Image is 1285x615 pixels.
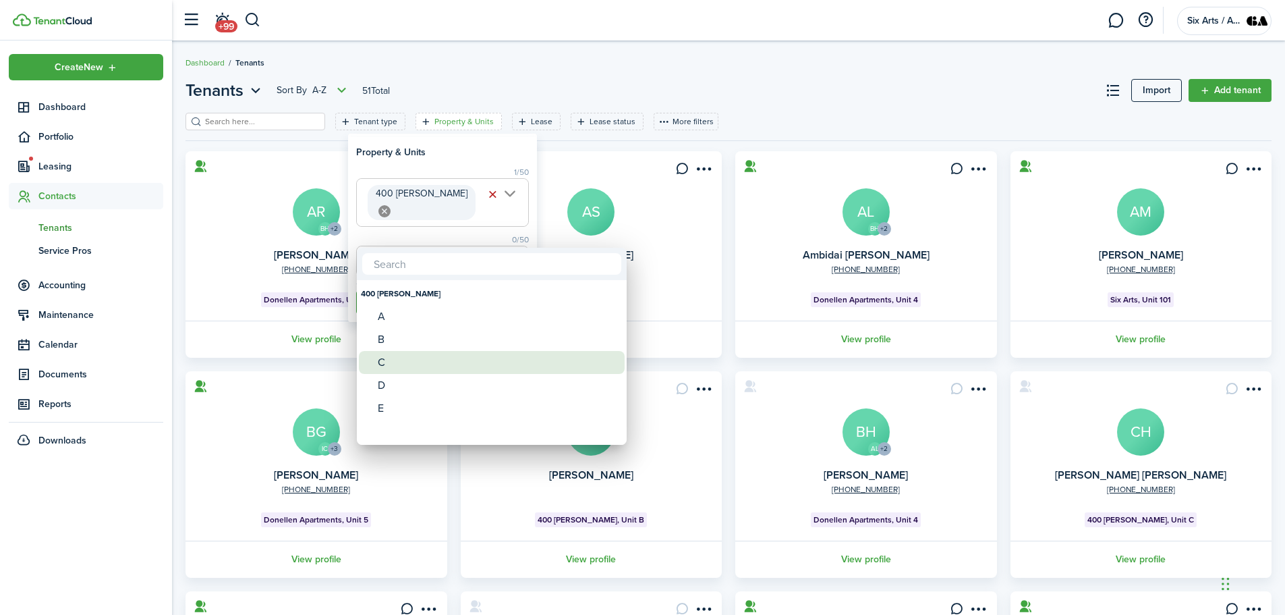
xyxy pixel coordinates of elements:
div: 400 [PERSON_NAME] [361,282,623,305]
input: Search [362,253,621,275]
div: E [378,397,617,420]
div: B [378,328,617,351]
div: D [378,374,617,397]
div: C [378,351,617,374]
div: A [378,305,617,328]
